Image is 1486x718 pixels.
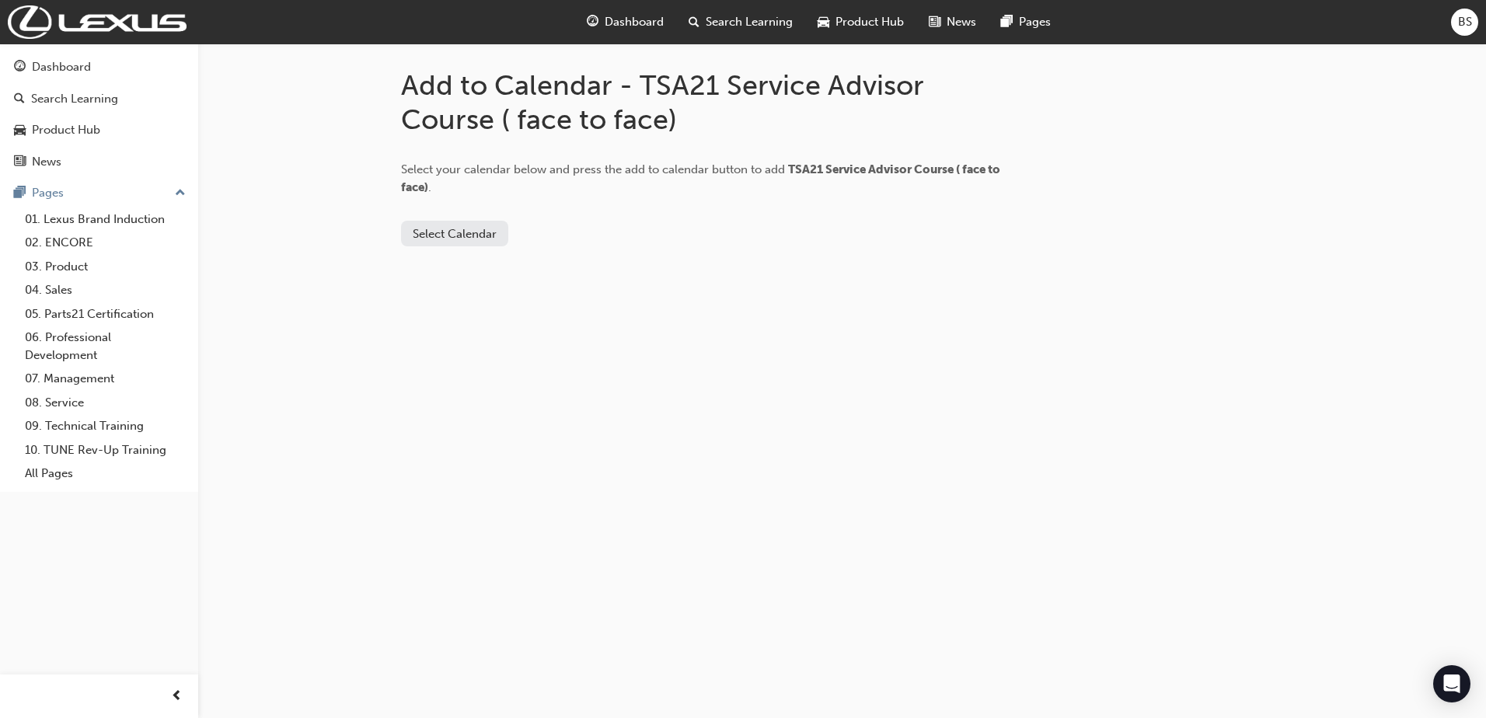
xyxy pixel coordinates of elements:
a: News [6,148,192,176]
button: Pages [6,179,192,207]
a: Product Hub [6,116,192,145]
a: 04. Sales [19,278,192,302]
span: search-icon [689,12,699,32]
span: Pages [1019,13,1051,31]
a: 02. ENCORE [19,231,192,255]
span: BS [1458,13,1472,31]
a: Search Learning [6,85,192,113]
div: Product Hub [32,121,100,139]
a: Dashboard [6,53,192,82]
a: guage-iconDashboard [574,6,676,38]
span: car-icon [14,124,26,138]
span: news-icon [14,155,26,169]
span: guage-icon [14,61,26,75]
div: Dashboard [32,58,91,76]
span: Dashboard [605,13,664,31]
span: pages-icon [14,186,26,200]
a: search-iconSearch Learning [676,6,805,38]
a: car-iconProduct Hub [805,6,916,38]
span: prev-icon [171,687,183,706]
span: News [947,13,976,31]
a: 01. Lexus Brand Induction [19,207,192,232]
span: news-icon [929,12,940,32]
span: Product Hub [835,13,904,31]
span: guage-icon [587,12,598,32]
a: 07. Management [19,367,192,391]
a: news-iconNews [916,6,989,38]
span: search-icon [14,92,25,106]
a: 09. Technical Training [19,414,192,438]
span: car-icon [818,12,829,32]
span: Search Learning [706,13,793,31]
button: Select Calendar [401,221,508,246]
div: Pages [32,184,64,202]
a: pages-iconPages [989,6,1063,38]
h1: Add to Calendar - TSA21 Service Advisor Course ( face to face) [401,68,1023,136]
span: Select your calendar below and press the add to calendar button to add . [401,162,1000,194]
a: 03. Product [19,255,192,279]
a: 05. Parts21 Certification [19,302,192,326]
div: News [32,153,61,171]
a: 06. Professional Development [19,326,192,367]
button: BS [1451,9,1478,36]
span: pages-icon [1001,12,1013,32]
img: Trak [8,5,187,39]
span: up-icon [175,183,186,204]
a: All Pages [19,462,192,486]
span: TSA21 Service Advisor Course ( face to face) [401,162,1000,194]
button: DashboardSearch LearningProduct HubNews [6,50,192,179]
div: Search Learning [31,90,118,108]
a: 10. TUNE Rev-Up Training [19,438,192,462]
a: 08. Service [19,391,192,415]
div: Open Intercom Messenger [1433,665,1470,702]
